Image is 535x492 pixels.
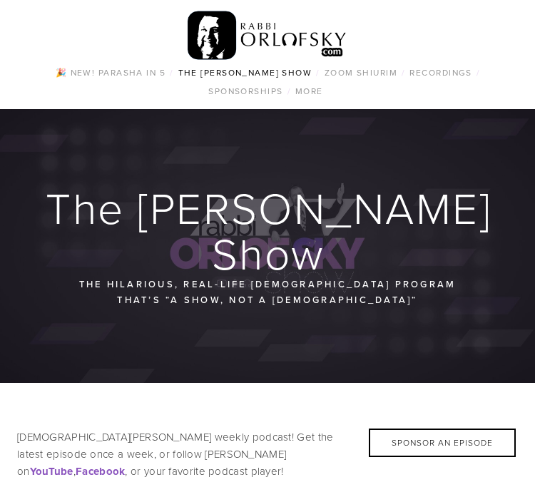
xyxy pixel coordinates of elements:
[17,185,519,276] h1: The [PERSON_NAME] Show
[287,85,291,97] span: /
[76,463,125,479] strong: Facebook
[76,463,125,478] a: Facebook
[405,63,476,82] a: Recordings
[477,66,480,78] span: /
[320,63,402,82] a: Zoom Shiurim
[291,82,327,101] a: More
[30,463,73,478] a: YouTube
[17,429,518,480] p: [DEMOGRAPHIC_DATA][PERSON_NAME] weekly podcast! Get the latest episode once a week, or follow [PE...
[188,8,347,63] img: RabbiOrlofsky.com
[316,66,320,78] span: /
[51,63,170,82] a: 🎉 NEW! Parasha in 5
[170,66,173,78] span: /
[30,463,73,479] strong: YouTube
[67,276,468,308] p: The hilarious, real-life [DEMOGRAPHIC_DATA] program that’s “a show, not a [DEMOGRAPHIC_DATA]“
[369,429,516,457] div: Sponsor an Episode
[402,66,405,78] span: /
[174,63,317,82] a: The [PERSON_NAME] Show
[204,82,287,101] a: Sponsorships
